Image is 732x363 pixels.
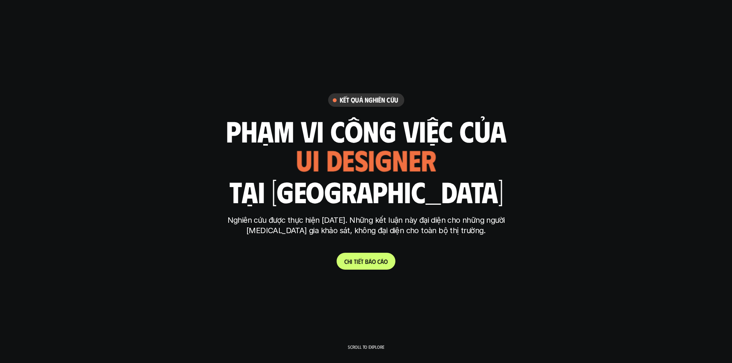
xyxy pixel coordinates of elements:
a: Chitiếtbáocáo [337,253,395,270]
span: C [344,258,347,265]
span: i [357,258,358,265]
p: Nghiên cứu được thực hiện [DATE]. Những kết luận này đại diện cho những người [MEDICAL_DATA] gia ... [222,215,510,236]
span: i [351,258,352,265]
span: b [365,258,368,265]
h1: phạm vi công việc của [226,114,506,147]
p: Scroll to explore [348,344,384,350]
h6: Kết quả nghiên cứu [340,96,398,104]
span: á [380,258,384,265]
span: h [347,258,351,265]
span: c [377,258,380,265]
span: o [372,258,376,265]
span: o [384,258,388,265]
span: t [361,258,364,265]
span: á [368,258,372,265]
span: ế [358,258,361,265]
h1: tại [GEOGRAPHIC_DATA] [229,175,503,207]
span: t [354,258,357,265]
